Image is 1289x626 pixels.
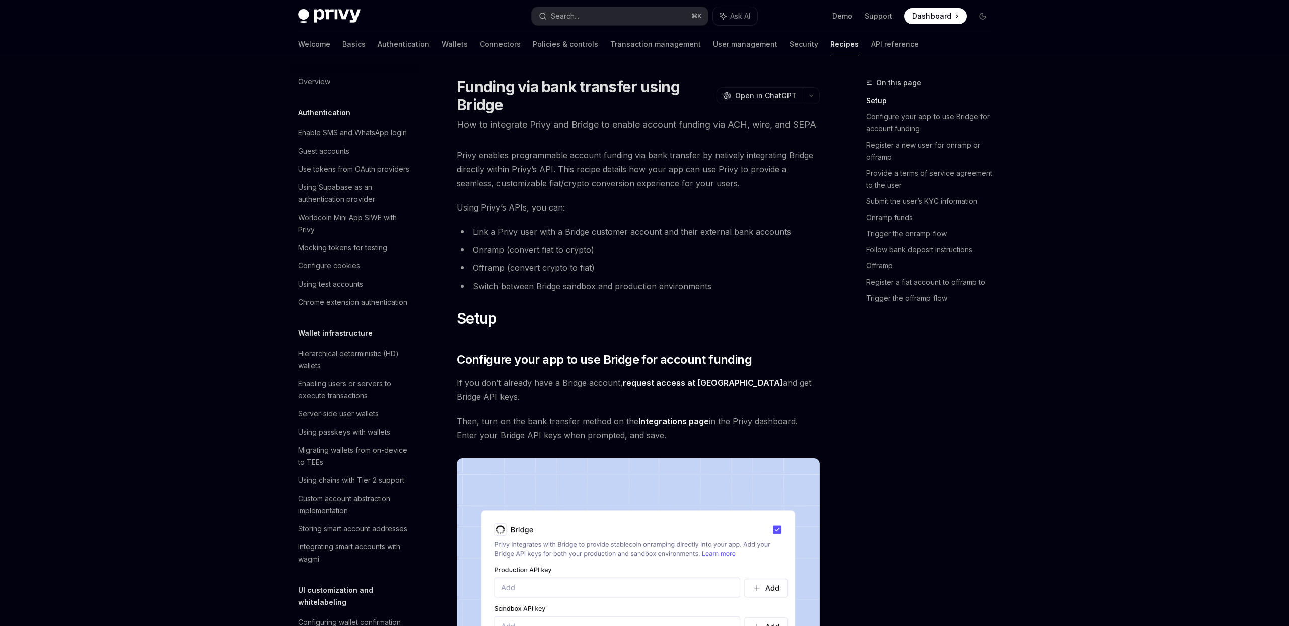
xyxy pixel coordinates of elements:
[866,210,999,226] a: Onramp funds
[290,275,419,293] a: Using test accounts
[342,32,366,56] a: Basics
[298,584,419,608] h5: UI customization and whitelabeling
[866,137,999,165] a: Register a new user for onramp or offramp
[298,474,404,486] div: Using chains with Tier 2 support
[912,11,951,21] span: Dashboard
[457,279,820,293] li: Switch between Bridge sandbox and production environments
[298,541,413,565] div: Integrating smart accounts with wagmi
[866,242,999,258] a: Follow bank deposit instructions
[298,278,363,290] div: Using test accounts
[457,78,712,114] h1: Funding via bank transfer using Bridge
[290,178,419,208] a: Using Supabase as an authentication provider
[866,290,999,306] a: Trigger the offramp flow
[290,471,419,490] a: Using chains with Tier 2 support
[457,225,820,239] li: Link a Privy user with a Bridge customer account and their external bank accounts
[551,10,579,22] div: Search...
[298,32,330,56] a: Welcome
[457,376,820,404] span: If you don’t already have a Bridge account, and get Bridge API keys.
[290,375,419,405] a: Enabling users or servers to execute transactions
[457,261,820,275] li: Offramp (convert crypto to fiat)
[691,12,702,20] span: ⌘ K
[290,124,419,142] a: Enable SMS and WhatsApp login
[866,258,999,274] a: Offramp
[866,165,999,193] a: Provide a terms of service agreement to the user
[298,426,390,438] div: Using passkeys with wallets
[790,32,818,56] a: Security
[866,93,999,109] a: Setup
[480,32,521,56] a: Connectors
[290,73,419,91] a: Overview
[457,148,820,190] span: Privy enables programmable account funding via bank transfer by natively integrating Bridge direc...
[290,405,419,423] a: Server-side user wallets
[832,11,852,21] a: Demo
[298,260,360,272] div: Configure cookies
[290,239,419,257] a: Mocking tokens for testing
[298,76,330,88] div: Overview
[290,538,419,568] a: Integrating smart accounts with wagmi
[298,145,349,157] div: Guest accounts
[457,200,820,215] span: Using Privy’s APIs, you can:
[457,118,820,132] p: How to integrate Privy and Bridge to enable account funding via ACH, wire, and SEPA
[298,163,409,175] div: Use tokens from OAuth providers
[730,11,750,21] span: Ask AI
[290,293,419,311] a: Chrome extension authentication
[290,441,419,471] a: Migrating wallets from on-device to TEEs
[457,243,820,257] li: Onramp (convert fiat to crypto)
[298,444,413,468] div: Migrating wallets from on-device to TEEs
[298,296,407,308] div: Chrome extension authentication
[830,32,859,56] a: Recipes
[298,327,373,339] h5: Wallet infrastructure
[623,378,783,388] a: request access at [GEOGRAPHIC_DATA]
[876,77,921,89] span: On this page
[290,490,419,520] a: Custom account abstraction implementation
[865,11,892,21] a: Support
[298,181,413,205] div: Using Supabase as an authentication provider
[290,423,419,441] a: Using passkeys with wallets
[904,8,967,24] a: Dashboard
[866,109,999,137] a: Configure your app to use Bridge for account funding
[457,414,820,442] span: Then, turn on the bank transfer method on the in the Privy dashboard. Enter your Bridge API keys ...
[713,32,777,56] a: User management
[735,91,797,101] span: Open in ChatGPT
[298,242,387,254] div: Mocking tokens for testing
[298,408,379,420] div: Server-side user wallets
[290,142,419,160] a: Guest accounts
[298,523,407,535] div: Storing smart account addresses
[298,9,361,23] img: dark logo
[457,309,496,327] span: Setup
[442,32,468,56] a: Wallets
[866,226,999,242] a: Trigger the onramp flow
[298,378,413,402] div: Enabling users or servers to execute transactions
[378,32,429,56] a: Authentication
[866,193,999,210] a: Submit the user’s KYC information
[717,87,803,104] button: Open in ChatGPT
[298,493,413,517] div: Custom account abstraction implementation
[532,7,708,25] button: Search...⌘K
[713,7,757,25] button: Ask AI
[975,8,991,24] button: Toggle dark mode
[638,416,709,427] a: Integrations page
[298,107,350,119] h5: Authentication
[866,274,999,290] a: Register a fiat account to offramp to
[298,347,413,372] div: Hierarchical deterministic (HD) wallets
[290,208,419,239] a: Worldcoin Mini App SIWE with Privy
[290,160,419,178] a: Use tokens from OAuth providers
[290,344,419,375] a: Hierarchical deterministic (HD) wallets
[457,352,752,368] span: Configure your app to use Bridge for account funding
[871,32,919,56] a: API reference
[298,212,413,236] div: Worldcoin Mini App SIWE with Privy
[533,32,598,56] a: Policies & controls
[290,257,419,275] a: Configure cookies
[610,32,701,56] a: Transaction management
[298,127,407,139] div: Enable SMS and WhatsApp login
[290,520,419,538] a: Storing smart account addresses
